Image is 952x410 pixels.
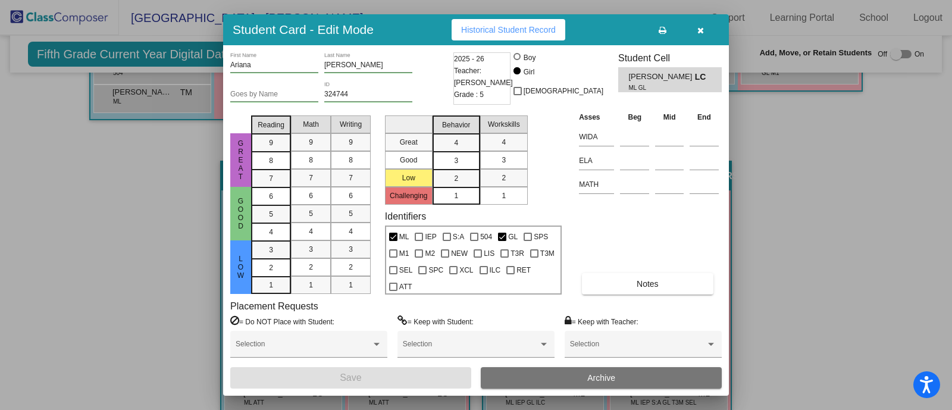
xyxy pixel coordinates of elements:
span: Low [236,255,246,280]
span: NEW [451,246,468,261]
span: 5 [309,208,313,219]
span: ML GL [628,83,686,92]
span: 1 [502,190,506,201]
span: 4 [269,227,273,237]
span: LC [695,71,712,83]
span: T3M [540,246,555,261]
span: Save [340,373,361,383]
span: 3 [454,155,458,166]
span: 3 [349,244,353,255]
span: 1 [309,280,313,290]
span: 3 [269,245,273,255]
button: Save [230,367,471,389]
span: 6 [349,190,353,201]
span: 4 [309,226,313,237]
span: Writing [340,119,362,130]
span: Great [236,139,246,181]
button: Archive [481,367,722,389]
span: M2 [425,246,435,261]
span: Notes [637,279,659,289]
label: = Do NOT Place with Student: [230,315,334,327]
span: LIS [484,246,494,261]
input: assessment [579,152,614,170]
label: Identifiers [385,211,426,222]
input: assessment [579,176,614,193]
span: 4 [349,226,353,237]
span: Historical Student Record [461,25,556,35]
span: 9 [269,137,273,148]
span: 5 [349,208,353,219]
span: RET [516,263,531,277]
span: 1 [349,280,353,290]
span: [DEMOGRAPHIC_DATA] [524,84,603,98]
input: goes by name [230,90,318,99]
label: Placement Requests [230,301,318,312]
span: 2 [309,262,313,273]
button: Historical Student Record [452,19,565,40]
span: 3 [502,155,506,165]
span: GL [508,230,518,244]
label: = Keep with Student: [397,315,474,327]
input: Enter ID [324,90,412,99]
span: Archive [587,373,615,383]
span: SEL [399,263,413,277]
span: 2025 - 26 [454,53,484,65]
span: ATT [399,280,412,294]
span: 8 [269,155,273,166]
span: T3R [511,246,524,261]
span: 5 [269,209,273,220]
span: 1 [454,190,458,201]
span: Workskills [488,119,520,130]
span: 2 [349,262,353,273]
span: 8 [349,155,353,165]
span: 9 [349,137,353,148]
span: IEP [425,230,436,244]
span: ILC [490,263,501,277]
button: Notes [582,273,713,295]
span: 2 [502,173,506,183]
span: 3 [309,244,313,255]
h3: Student Cell [618,52,722,64]
th: Mid [652,111,687,124]
span: 8 [309,155,313,165]
span: 1 [269,280,273,290]
span: Math [303,119,319,130]
label: = Keep with Teacher: [565,315,638,327]
span: Teacher: [PERSON_NAME] [454,65,513,89]
span: 4 [502,137,506,148]
span: S:A [453,230,464,244]
span: Good [236,197,246,230]
span: 4 [454,137,458,148]
div: Boy [523,52,536,63]
span: 2 [269,262,273,273]
span: Behavior [442,120,470,130]
th: Beg [617,111,652,124]
span: 7 [309,173,313,183]
th: Asses [576,111,617,124]
div: Girl [523,67,535,77]
span: Reading [258,120,284,130]
span: 504 [480,230,492,244]
span: Grade : 5 [454,89,484,101]
input: assessment [579,128,614,146]
span: M1 [399,246,409,261]
span: SPC [428,263,443,277]
span: XCL [459,263,473,277]
th: End [687,111,722,124]
span: [PERSON_NAME] [628,71,694,83]
span: 7 [349,173,353,183]
span: 7 [269,173,273,184]
span: 6 [269,191,273,202]
h3: Student Card - Edit Mode [233,22,374,37]
span: ML [399,230,409,244]
span: 2 [454,173,458,184]
span: SPS [534,230,548,244]
span: 6 [309,190,313,201]
span: 9 [309,137,313,148]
